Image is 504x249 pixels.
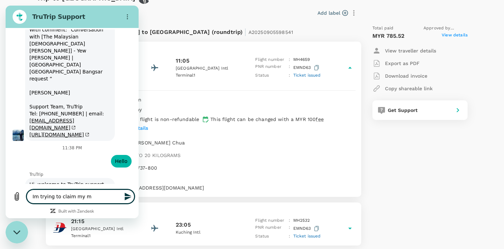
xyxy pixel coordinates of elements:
[115,4,129,18] button: Options menu
[53,208,354,215] p: [DATE]
[372,82,433,95] button: Copy shareable link
[6,6,139,218] iframe: Messaging window
[21,4,108,135] span: Ticket actively closed. With comment: “Conversation with [The Malaysian [DEMOGRAPHIC_DATA][PERSON...
[255,63,286,72] p: PNR number
[289,72,290,79] p: :
[176,229,239,236] p: Kuching Intl
[244,27,246,37] span: |
[293,234,321,239] span: Ticket issued
[46,25,293,37] p: Flight from [GEOGRAPHIC_DATA] to [GEOGRAPHIC_DATA] (roundtrip)
[293,73,321,78] span: Ticket issued
[372,44,436,57] button: View traveller details
[120,106,142,113] p: economy
[128,116,199,123] p: This flight is non-refundable
[372,32,405,40] p: MYR 785.52
[24,166,132,172] p: TruTrip
[117,172,356,182] div: -
[293,56,310,63] p: MH 4659
[115,184,129,198] button: Send message
[293,224,321,233] p: EMND63
[53,221,67,235] img: Malaysia Airlines
[255,233,286,240] p: Status
[53,204,89,208] a: Built with Zendesk: Visit the Zendesk website in a new tab
[176,65,239,72] p: [GEOGRAPHIC_DATA] Intl
[385,85,433,92] p: Copy shareable link
[21,184,129,198] textarea: Im trying to claim my m
[293,63,321,72] p: EMND63
[6,221,28,243] iframe: Button to launch messaging window, conversation in progress
[4,184,18,198] button: Upload file
[210,116,324,123] p: This flight can be changed with a MYR 100
[385,72,427,79] p: Download invoice
[24,126,84,132] a: [URL][DOMAIN_NAME](opens in a new tab)
[107,149,125,162] span: Hello
[248,29,293,35] span: A20250905598541
[255,217,286,224] p: Flight number
[27,7,112,15] h2: TruTrip Support
[372,57,420,70] button: Export as PDF
[423,25,468,32] span: Approved by
[255,224,286,233] p: PNR number
[255,56,286,63] p: Flight number
[289,224,290,233] p: :
[71,233,134,240] p: Terminal 1
[57,140,76,145] p: 11:38 PM
[53,47,354,54] p: [DATE]
[71,226,134,233] p: [GEOGRAPHIC_DATA] Intl
[289,233,290,240] p: :
[316,116,323,122] span: fee
[289,217,290,224] p: :
[176,72,239,79] p: Terminal 1
[385,60,420,67] p: Export as PDF
[78,127,84,131] svg: (opens in a new tab)
[120,184,356,191] p: [EMAIL_ADDRESS][DOMAIN_NAME]
[65,120,70,124] svg: (opens in a new tab)
[289,63,290,72] p: :
[176,221,191,229] p: 23:05
[71,217,134,226] p: 21:15
[117,162,356,171] div: Boeing 737-800
[372,70,427,82] button: Download invoice
[255,72,286,79] p: Status
[24,112,70,125] a: [EMAIL_ADDRESS][DOMAIN_NAME](opens in a new tab)
[21,172,108,206] span: Hi, welcome to TruTrip support. Please can you tell us a little more about yourself to help us be...
[385,47,436,54] p: View traveller details
[289,56,290,63] p: :
[317,9,348,16] button: Add label
[388,107,418,113] span: Get Support
[442,32,468,40] span: View details
[372,25,394,32] span: Total paid
[130,139,185,146] p: [PERSON_NAME] Chua
[128,152,181,159] p: UP TO 20 KILOGRAMS
[176,57,189,65] p: 11:05
[120,96,356,103] p: 1h 55min
[293,217,310,224] p: MH 2532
